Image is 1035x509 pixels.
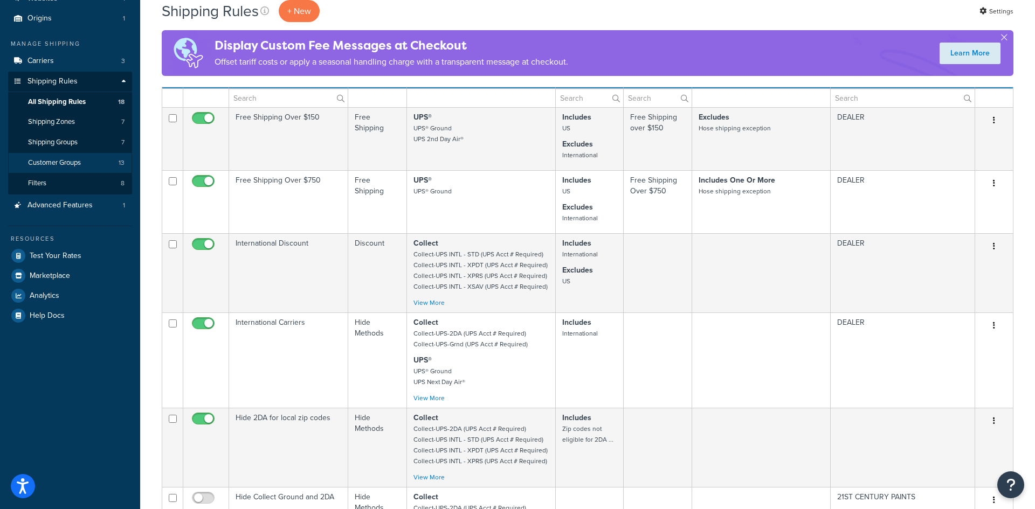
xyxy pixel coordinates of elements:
a: View More [413,298,445,308]
a: Advanced Features 1 [8,196,132,215]
strong: Collect [413,412,438,423]
strong: Excludes [562,201,593,213]
td: DEALER [831,107,975,170]
span: 8 [121,179,125,188]
small: UPS® Ground UPS Next Day Air® [413,366,465,387]
span: 1 [123,14,125,23]
a: Settings [979,4,1013,19]
input: Search [229,89,348,107]
small: International [562,329,598,338]
td: Free Shipping [348,107,407,170]
div: Resources [8,234,132,243]
h1: Shipping Rules [162,1,259,22]
small: US [562,276,570,286]
div: Manage Shipping [8,39,132,48]
li: Filters [8,173,132,193]
a: Filters 8 [8,173,132,193]
strong: Includes [562,238,591,249]
strong: Collect [413,317,438,328]
strong: UPS® [413,354,432,366]
span: 13 [119,158,125,168]
span: Test Your Rates [30,252,81,261]
a: View More [413,472,445,482]
small: Collect-UPS-2DA (UPS Acct # Required) Collect-UPS-Grnd (UPS Acct # Required) [413,329,528,349]
strong: Excludes [699,111,729,123]
span: 1 [123,201,125,210]
a: Customer Groups 13 [8,153,132,173]
input: Search [556,89,623,107]
a: Help Docs [8,306,132,325]
span: 7 [121,117,125,127]
span: Help Docs [30,311,65,320]
strong: Includes [562,317,591,328]
a: Test Your Rates [8,246,132,266]
img: duties-banner-06bc72dcb5fe05cb3f9472aba00be2ae8eb53ab6f0d8bb03d382ba314ac3c341.png [162,30,215,76]
td: Free Shipping Over $750 [624,170,692,233]
a: All Shipping Rules 18 [8,92,132,112]
a: Shipping Zones 7 [8,112,132,132]
small: Collect-UPS INTL - STD (UPS Acct # Required) Collect-UPS INTL - XPDT (UPS Acct # Required) Collec... [413,249,548,291]
small: Hose shipping exception [699,123,771,133]
li: Customer Groups [8,153,132,173]
strong: Includes [562,175,591,186]
a: Carriers 3 [8,51,132,71]
td: Discount [348,233,407,312]
strong: Excludes [562,264,593,276]
a: Shipping Groups 7 [8,133,132,152]
td: Free Shipping over $150 [624,107,692,170]
strong: Excludes [562,138,593,150]
small: US [562,186,570,196]
li: Shipping Zones [8,112,132,132]
a: Marketplace [8,266,132,285]
li: Origins [8,9,132,29]
strong: Collect [413,491,438,503]
td: International Discount [229,233,348,312]
a: View More [413,393,445,403]
td: Hide Methods [348,312,407,408]
span: 7 [121,138,125,147]
span: Shipping Rules [27,77,78,86]
td: DEALER [831,312,975,408]
td: International Carriers [229,312,348,408]
td: DEALER [831,233,975,312]
h4: Display Custom Fee Messages at Checkout [215,37,568,54]
span: All Shipping Rules [28,97,86,107]
td: DEALER [831,170,975,233]
small: Collect-UPS-2DA (UPS Acct # Required) Collect-UPS INTL - STD (UPS Acct # Required) Collect-UPS IN... [413,424,548,466]
a: Shipping Rules [8,72,132,92]
td: Free Shipping Over $750 [229,170,348,233]
a: Analytics [8,286,132,305]
span: Analytics [30,291,59,301]
li: Carriers [8,51,132,71]
span: Shipping Zones [28,117,75,127]
strong: Includes [562,412,591,423]
span: Origins [27,14,52,23]
span: Carriers [27,57,54,66]
small: Zip codes not eligible for 2DA ... [562,424,613,444]
li: Advanced Features [8,196,132,215]
span: Advanced Features [27,201,93,210]
small: International [562,150,598,160]
small: Hose shipping exception [699,186,771,196]
strong: UPS® [413,175,432,186]
span: Filters [28,179,46,188]
span: 3 [121,57,125,66]
strong: UPS® [413,111,432,123]
strong: Includes One Or More [699,175,775,186]
p: Offset tariff costs or apply a seasonal handling charge with a transparent message at checkout. [215,54,568,69]
input: Search [831,89,975,107]
button: Open Resource Center [997,471,1024,498]
small: UPS® Ground UPS 2nd Day Air® [413,123,464,144]
span: 18 [118,97,125,107]
span: Marketplace [30,271,70,281]
a: Learn More [940,43,1000,64]
small: International [562,213,598,223]
a: Origins 1 [8,9,132,29]
strong: Includes [562,111,591,123]
span: Shipping Groups [28,138,78,147]
li: Shipping Rules [8,72,132,194]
